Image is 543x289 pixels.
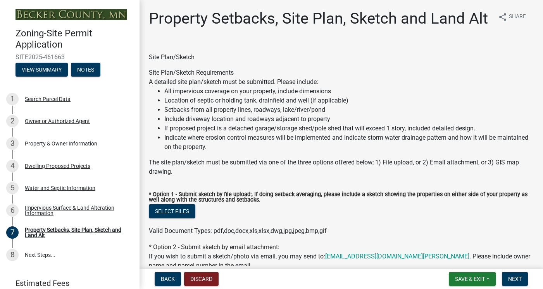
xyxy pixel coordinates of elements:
[508,276,522,282] span: Next
[149,158,534,176] div: The site plan/sketch must be submitted via one of the three options offered below; 1) File upload...
[16,63,68,77] button: View Summary
[6,160,19,172] div: 4
[25,205,127,216] div: Impervious Surface & Land Alteration Information
[325,253,469,260] a: [EMAIL_ADDRESS][DOMAIN_NAME][PERSON_NAME]
[155,272,181,286] button: Back
[6,182,19,194] div: 5
[149,9,488,28] h1: Property Setbacks, Site Plan, Sketch and Land Alt
[71,67,100,73] wm-modal-confirm: Notes
[25,141,97,146] div: Property & Owner Information
[149,68,534,176] div: Site Plan/Sketch Requirements
[25,118,90,124] div: Owner or Authorized Agent
[164,87,534,96] li: All impervious coverage on your property, include dimensions
[149,53,534,62] div: Site Plan/Sketch
[164,105,534,115] li: Setbacks from all property lines, roadways, lake/river/pond
[149,253,530,269] span: If you wish to submit a sketch/photo via email, you may send to: . Please include owner name and ...
[149,204,195,218] button: Select files
[149,227,327,234] span: Valid Document Types: pdf,doc,docx,xls,xlsx,dwg,jpg,jpeg,bmp,gif
[509,12,526,22] span: Share
[71,63,100,77] button: Notes
[164,124,534,133] li: If proposed project is a detached garage/storage shed/pole shed that will exceed 1 story, include...
[16,9,127,20] img: Becker County, Minnesota
[455,276,485,282] span: Save & Exit
[149,243,534,270] div: * Option 2 - Submit sketch by email attachment:
[25,185,95,191] div: Water and Septic Information
[498,12,507,22] i: share
[164,96,534,105] li: Location of septic or holding tank, drainfield and well (if applicable)
[149,192,534,203] label: * Option 1 - Submit sketch by file upload:, If doing setback averaging, please include a sketch s...
[16,53,124,61] span: SITE2025-461663
[164,115,534,124] li: Include driveway location and roadways adjacent to property
[16,28,133,50] h4: Zoning-Site Permit Application
[6,204,19,217] div: 6
[25,96,71,102] div: Search Parcel Data
[449,272,496,286] button: Save & Exit
[25,227,127,238] div: Property Setbacks, Site Plan, Sketch and Land Alt
[184,272,219,286] button: Discard
[6,249,19,261] div: 8
[6,93,19,105] div: 1
[161,276,175,282] span: Back
[149,77,534,152] div: A detailed site plan/sketch must be submitted. Please include:
[164,133,534,152] li: Indicate where erosion control measures will be implemented and indicate storm water drainage pat...
[6,226,19,239] div: 7
[6,137,19,150] div: 3
[502,272,528,286] button: Next
[16,67,68,73] wm-modal-confirm: Summary
[6,115,19,127] div: 2
[25,163,90,169] div: Dwelling Proposed Projects
[492,9,532,24] button: shareShare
